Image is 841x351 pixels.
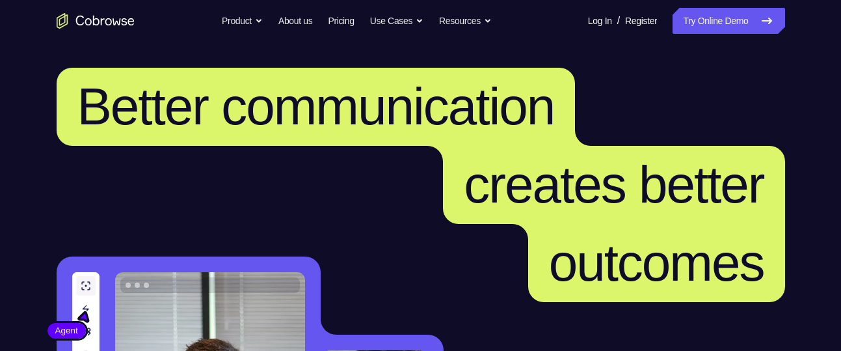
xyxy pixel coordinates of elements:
a: Try Online Demo [673,8,784,34]
a: About us [278,8,312,34]
button: Product [222,8,263,34]
span: outcomes [549,234,764,292]
a: Log In [588,8,612,34]
span: Agent [47,324,86,337]
button: Resources [439,8,492,34]
span: / [617,13,620,29]
span: Better communication [77,77,555,135]
button: Use Cases [370,8,423,34]
a: Go to the home page [57,13,135,29]
a: Register [625,8,657,34]
a: Pricing [328,8,354,34]
span: creates better [464,156,764,214]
